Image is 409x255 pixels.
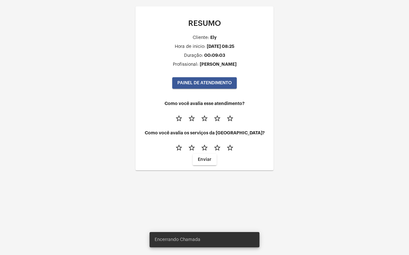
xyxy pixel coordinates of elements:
[207,44,235,49] div: [DATE] 08:25
[193,35,209,40] div: Cliente:
[177,81,232,85] span: PAINEL DE ATENDIMENTO
[204,53,225,58] div: 00:09:03
[198,157,212,162] span: Enviar
[226,115,234,122] mat-icon: star_border
[213,144,221,152] mat-icon: star_border
[175,44,205,49] div: Hora de inicio:
[201,144,208,152] mat-icon: star_border
[188,144,196,152] mat-icon: star_border
[210,35,217,40] div: Ely
[175,144,183,152] mat-icon: star_border
[201,115,208,122] mat-icon: star_border
[184,53,203,58] div: Duração:
[172,77,237,89] button: PAINEL DE ATENDIMENTO
[213,115,221,122] mat-icon: star_border
[200,62,236,67] div: [PERSON_NAME]
[141,101,268,106] h4: Como você avalia esse atendimento?
[193,154,217,165] button: Enviar
[141,19,268,27] p: RESUMO
[173,62,198,67] div: Profissional:
[226,144,234,152] mat-icon: star_border
[188,115,196,122] mat-icon: star_border
[155,236,200,243] span: Encerrando Chamada
[141,131,268,135] h4: Como você avalia os serviços da [GEOGRAPHIC_DATA]?
[175,115,183,122] mat-icon: star_border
